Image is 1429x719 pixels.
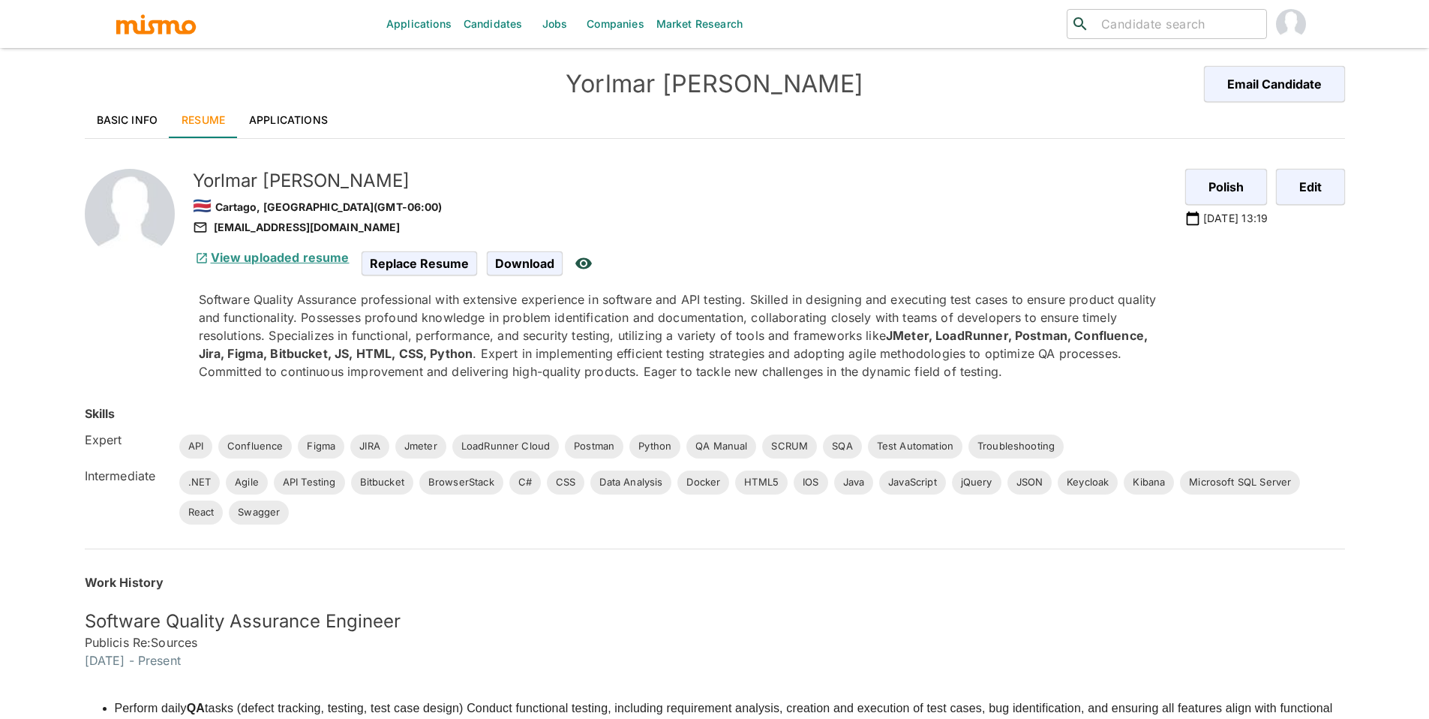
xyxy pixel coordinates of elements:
[1007,475,1052,490] span: JSON
[85,169,175,259] img: 2Q==
[85,651,1345,669] h6: [DATE] - Present
[85,633,1345,651] h6: Publicis Re:Sources
[193,197,212,215] span: 🇨🇷
[229,505,289,520] span: Swagger
[170,102,237,138] a: Resume
[834,475,874,490] span: Java
[187,702,205,714] strong: QA
[487,251,563,275] span: Download
[1180,475,1300,490] span: Microsoft SQL Server
[762,439,817,454] span: SCRUM
[85,573,1345,591] h6: Work History
[823,439,861,454] span: SQA
[351,475,413,490] span: Bitbucket
[452,439,559,454] span: LoadRunner Cloud
[226,475,268,490] span: Agile
[298,439,344,454] span: Figma
[193,169,1173,193] h5: Yorlmar [PERSON_NAME]
[419,475,503,490] span: BrowserStack
[85,102,170,138] a: Basic Info
[547,475,584,490] span: CSS
[879,475,946,490] span: JavaScript
[274,475,345,490] span: API Testing
[199,290,1173,381] p: Software Quality Assurance professional with extensive experience in software and API testing. Sk...
[85,431,167,449] h6: Expert
[677,475,729,490] span: Docker
[85,609,1345,633] h5: Software Quality Assurance Engineer
[85,405,116,423] h6: Skills
[565,439,623,454] span: Postman
[179,505,224,520] span: React
[487,256,563,269] a: Download
[686,439,756,454] span: QA Manual
[1185,169,1267,205] button: Polish
[218,439,293,454] span: Confluence
[400,69,1030,99] h4: Yorlmar [PERSON_NAME]
[509,475,541,490] span: C#
[1276,9,1306,39] img: Paola Pacheco
[1276,169,1345,205] button: Edit
[85,467,167,485] h6: Intermediate
[868,439,962,454] span: Test Automation
[590,475,671,490] span: Data Analysis
[237,102,340,138] a: Applications
[1124,475,1174,490] span: Kibana
[1204,66,1345,102] button: Email Candidate
[1058,475,1118,490] span: Keycloak
[179,475,221,490] span: .NET
[193,193,1173,218] div: Cartago, [GEOGRAPHIC_DATA] (GMT-06:00)
[115,13,197,35] img: logo
[794,475,827,490] span: IOS
[952,475,1001,490] span: jQuery
[1095,14,1260,35] input: Candidate search
[395,439,446,454] span: Jmeter
[629,439,680,454] span: Python
[193,218,1173,236] div: [EMAIL_ADDRESS][DOMAIN_NAME]
[193,250,350,265] a: View uploaded resume
[735,475,788,490] span: HTML5
[1203,211,1268,226] p: [DATE] 13:19
[179,439,212,454] span: API
[968,439,1064,454] span: Troubleshooting
[350,439,389,454] span: JIRA
[362,251,477,275] span: Replace Resume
